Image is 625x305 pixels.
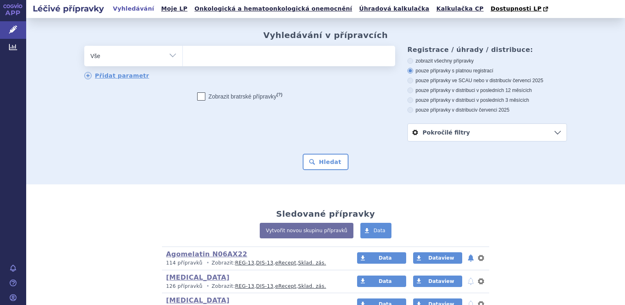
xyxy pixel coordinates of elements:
[197,92,283,101] label: Zobrazit bratrské přípravky
[298,260,326,266] a: Sklad. zás.
[166,274,229,281] a: [MEDICAL_DATA]
[84,72,149,79] a: Přidat parametr
[275,283,297,289] a: eRecept
[276,209,375,219] h2: Sledované přípravky
[509,78,543,83] span: v červenci 2025
[357,276,406,287] a: Data
[166,296,229,304] a: [MEDICAL_DATA]
[413,252,462,264] a: Dataview
[235,283,254,289] a: REG-13
[407,67,567,74] label: pouze přípravky s platnou registrací
[256,283,273,289] a: DIS-13
[477,276,485,286] button: nastavení
[235,260,254,266] a: REG-13
[192,3,355,14] a: Onkologická a hematoonkologická onemocnění
[263,30,388,40] h2: Vyhledávání v přípravcích
[166,283,202,289] span: 126 přípravků
[204,260,211,267] i: •
[428,278,454,284] span: Dataview
[407,77,567,84] label: pouze přípravky ve SCAU nebo v distribuci
[379,278,392,284] span: Data
[110,3,157,14] a: Vyhledávání
[277,92,282,97] abbr: (?)
[428,255,454,261] span: Dataview
[407,58,567,64] label: zobrazit všechny přípravky
[166,260,202,266] span: 114 přípravků
[408,124,567,141] a: Pokročilé filtry
[256,260,273,266] a: DIS-13
[204,283,211,290] i: •
[373,228,385,233] span: Data
[357,252,406,264] a: Data
[490,5,542,12] span: Dostupnosti LP
[467,253,475,263] button: notifikace
[407,87,567,94] label: pouze přípravky v distribuci v posledních 12 měsících
[467,276,475,286] button: notifikace
[303,154,349,170] button: Hledat
[475,107,509,113] span: v červenci 2025
[166,283,342,290] p: Zobrazit: , , ,
[434,3,486,14] a: Kalkulačka CP
[413,276,462,287] a: Dataview
[407,97,567,103] label: pouze přípravky v distribuci v posledních 3 měsících
[26,3,110,14] h2: Léčivé přípravky
[166,260,342,267] p: Zobrazit: , , ,
[260,223,353,238] a: Vytvořit novou skupinu přípravků
[407,46,567,54] h3: Registrace / úhrady / distribuce:
[298,283,326,289] a: Sklad. zás.
[275,260,297,266] a: eRecept
[360,223,391,238] a: Data
[477,253,485,263] button: nastavení
[166,250,247,258] a: Agomelatin N06AX22
[357,3,432,14] a: Úhradová kalkulačka
[159,3,190,14] a: Moje LP
[488,3,552,15] a: Dostupnosti LP
[407,107,567,113] label: pouze přípravky v distribuci
[379,255,392,261] span: Data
